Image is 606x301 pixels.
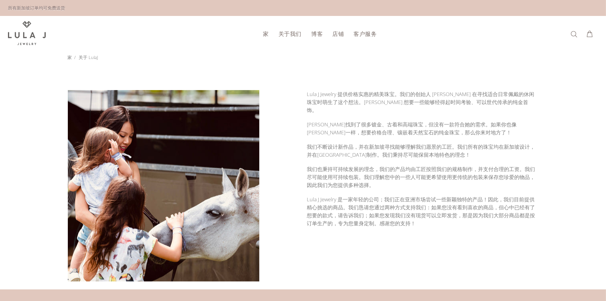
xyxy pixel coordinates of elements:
font: Lula J Jewelry 提供价格实惠的精美珠宝。我们的创始人 [PERSON_NAME] 在寻找适合日常佩戴的休闲珠宝时萌生了这个想法。[PERSON_NAME] 想要一些能够经得起时间考... [307,90,535,114]
font: 关于我们 [278,30,302,37]
font: 家 [263,30,269,37]
font: ；如果您发现我们没有现货可以立即发货，那是因为我们大部分商品都是按订单生产的，专为您量身定制。感谢您的支持！ [307,212,535,227]
a: 家 [68,54,72,60]
a: 家 [258,28,274,40]
a: 请告诉我们 [338,212,364,219]
font: [PERSON_NAME]找到了很多镀金、古着和高端珠宝，但没有一款符合她的需求。如果你也像[PERSON_NAME]一样，想要价格合理、镶嵌着天然宝石的纯金珠宝，那么你来对地方了！ [307,121,517,136]
a: 客户服务 [349,28,377,40]
font: 我们也秉持可持续发展的理念，我们的产品均由工匠按照我们的规格制作，并支付合理的工资。我们尽可能使用可持续包装。我们理解您中的一些人可能更希望使用更传统的包装来保存您珍爱的物品，因此我们为您提供多... [307,165,535,189]
font: 所有新加坡订单均可免费送货 [8,5,65,11]
font: 我们不断设计新作品，并在新加坡寻找能够理解我们愿景的工匠。我们所有的珠宝均在新加坡设计，并在[GEOGRAPHIC_DATA]制作。我们秉持尽可能保留本地特色的理念！ [307,143,535,158]
a: 店铺 [328,28,349,40]
font: 店铺 [332,30,344,37]
font: 关于 LulaJ [79,54,99,60]
font: Lula J Jewelry 是一家年轻的公司；我们正在亚洲市场尝试一些新颖独特的产品！因此，我们目前提供精心挑选的商品。我们恳请您通过两种方式支持我们：如果您没有看到喜欢的商品，但心中已经有了... [307,196,535,219]
a: 博客 [306,28,328,40]
font: 博客 [311,30,323,37]
font: 客户服务 [353,30,377,37]
a: 关于我们 [274,28,306,40]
